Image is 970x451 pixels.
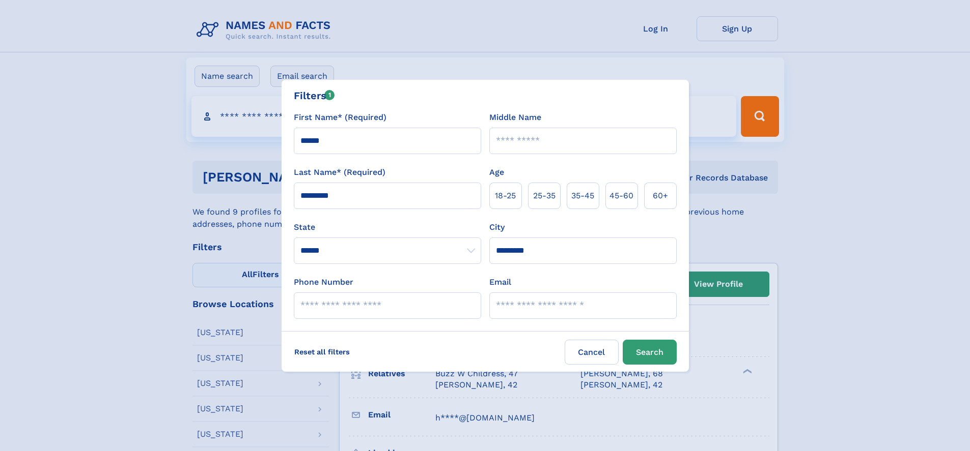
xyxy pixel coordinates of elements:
[571,190,594,202] span: 35‑45
[294,111,386,124] label: First Name* (Required)
[489,221,505,233] label: City
[489,276,511,288] label: Email
[653,190,668,202] span: 60+
[489,111,541,124] label: Middle Name
[495,190,516,202] span: 18‑25
[294,221,481,233] label: State
[565,340,619,365] label: Cancel
[294,166,385,178] label: Last Name* (Required)
[294,276,353,288] label: Phone Number
[489,166,504,178] label: Age
[288,340,356,364] label: Reset all filters
[609,190,633,202] span: 45‑60
[623,340,677,365] button: Search
[533,190,556,202] span: 25‑35
[294,88,335,103] div: Filters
